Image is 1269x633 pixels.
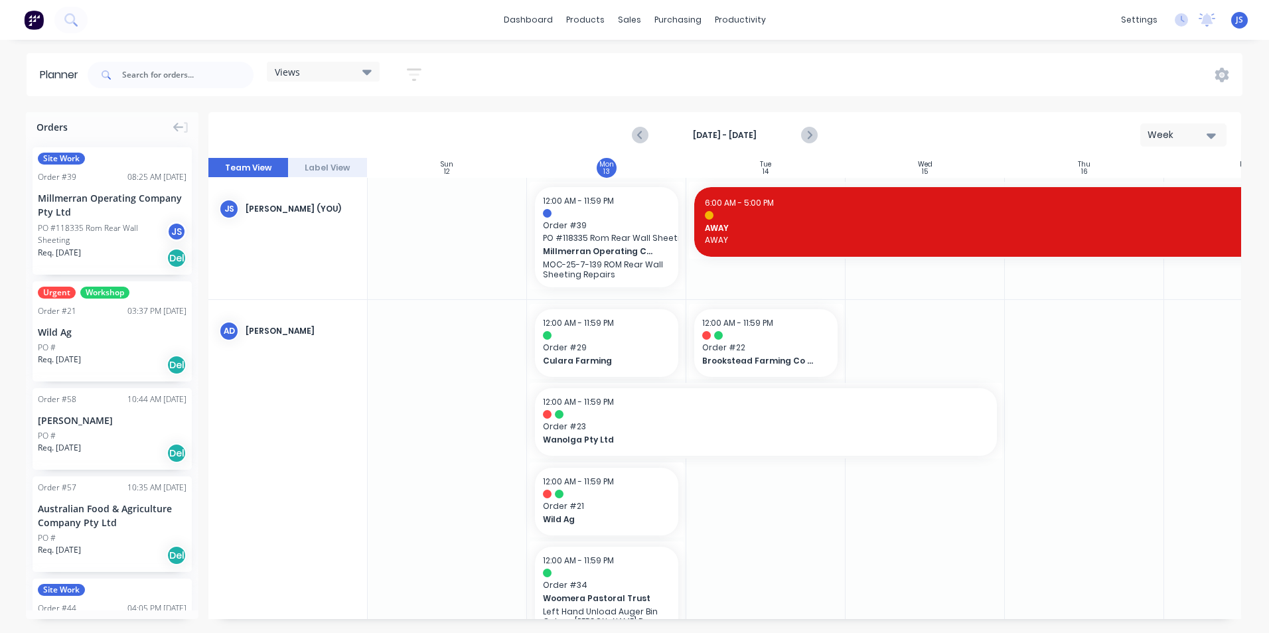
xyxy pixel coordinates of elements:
div: Fri [1240,161,1248,169]
span: 12:00 AM - 11:59 PM [543,195,614,206]
div: Order # 57 [38,482,76,494]
div: 14 [763,169,769,175]
div: productivity [708,10,773,30]
div: 16 [1081,169,1088,175]
div: [PERSON_NAME] (You) [246,203,356,215]
div: Planner [40,67,85,83]
input: Search for orders... [122,62,254,88]
div: Order # 21 [38,305,76,317]
div: Del [167,545,187,565]
div: 15 [922,169,928,175]
div: PO #118335 Rom Rear Wall Sheeting [38,222,171,246]
span: Site Work [38,153,85,165]
div: AD [219,321,239,341]
div: 10:44 AM [DATE] [127,393,187,405]
span: 12:00 AM - 11:59 PM [543,317,614,328]
span: Order # 21 [543,500,670,512]
a: dashboard [497,10,560,30]
div: [PERSON_NAME] [246,325,356,337]
div: products [560,10,611,30]
div: Wild Ag [38,325,187,339]
span: Site Work [38,584,85,596]
span: Order # 39 [543,220,670,232]
span: Brookstead Farming Co Pty Ltd [702,355,817,367]
div: Order # 58 [38,393,76,405]
p: Left Hand Unload Auger Bin Colour: [PERSON_NAME] Deere Green Wheel Colour: Yellow Tarp Colour: Ye... [543,606,670,626]
span: 6:00 AM - 5:00 PM [705,197,774,208]
div: purchasing [648,10,708,30]
div: Week [1148,128,1209,142]
div: Del [167,443,187,463]
span: Order # 29 [543,342,670,354]
div: Del [167,248,187,268]
div: Sun [441,161,453,169]
div: sales [611,10,648,30]
div: Del [167,355,187,375]
span: Wild Ag [543,514,658,526]
span: Req. [DATE] [38,354,81,366]
span: 12:00 AM - 11:59 PM [702,317,773,328]
button: Team View [208,158,288,178]
button: Label View [288,158,368,178]
div: Order # 44 [38,602,76,614]
span: JS [1236,14,1243,26]
div: Order # 39 [38,171,76,183]
p: MOC-25-7-139 ROM Rear Wall Sheeting Repairs [543,259,670,279]
span: Millmerran Operating Company Pty Ltd [543,246,658,257]
span: PO # 118335 Rom Rear Wall Sheeting [543,232,670,244]
div: [PERSON_NAME] [38,413,187,427]
span: Req. [DATE] [38,544,81,556]
span: Woomera Pastoral Trust [543,593,658,604]
button: Week [1140,123,1227,147]
div: Wed [918,161,933,169]
span: 12:00 AM - 11:59 PM [543,396,614,407]
img: Factory [24,10,44,30]
span: Culara Farming [543,355,658,367]
div: Thu [1078,161,1090,169]
div: PO # [38,430,56,442]
div: Tue [760,161,771,169]
div: PO # [38,342,56,354]
div: 10:35 AM [DATE] [127,482,187,494]
div: 13 [603,169,610,175]
span: Orders [37,120,68,134]
div: Mon [599,161,614,169]
div: settings [1114,10,1164,30]
div: JS [167,222,187,242]
span: Req. [DATE] [38,247,81,259]
div: 04:05 PM [DATE] [127,602,187,614]
div: PO # [38,532,56,544]
span: Req. [DATE] [38,442,81,454]
span: Workshop [80,287,129,299]
span: 12:00 AM - 11:59 PM [543,555,614,566]
span: Urgent [38,287,76,299]
div: 08:25 AM [DATE] [127,171,187,183]
div: 03:37 PM [DATE] [127,305,187,317]
span: Order # 22 [702,342,830,354]
span: 12:00 AM - 11:59 PM [543,476,614,487]
div: Australian Food & Agriculture Company Pty Ltd [38,502,187,529]
span: Wanolga Pty Ltd [543,434,944,446]
div: JS [219,199,239,219]
span: Order # 23 [543,421,989,433]
div: 17 [1241,169,1246,175]
strong: [DATE] - [DATE] [658,129,791,141]
div: 12 [444,169,450,175]
span: Views [275,65,300,79]
span: Order # 34 [543,579,670,591]
div: Millmerran Operating Company Pty Ltd [38,191,187,219]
